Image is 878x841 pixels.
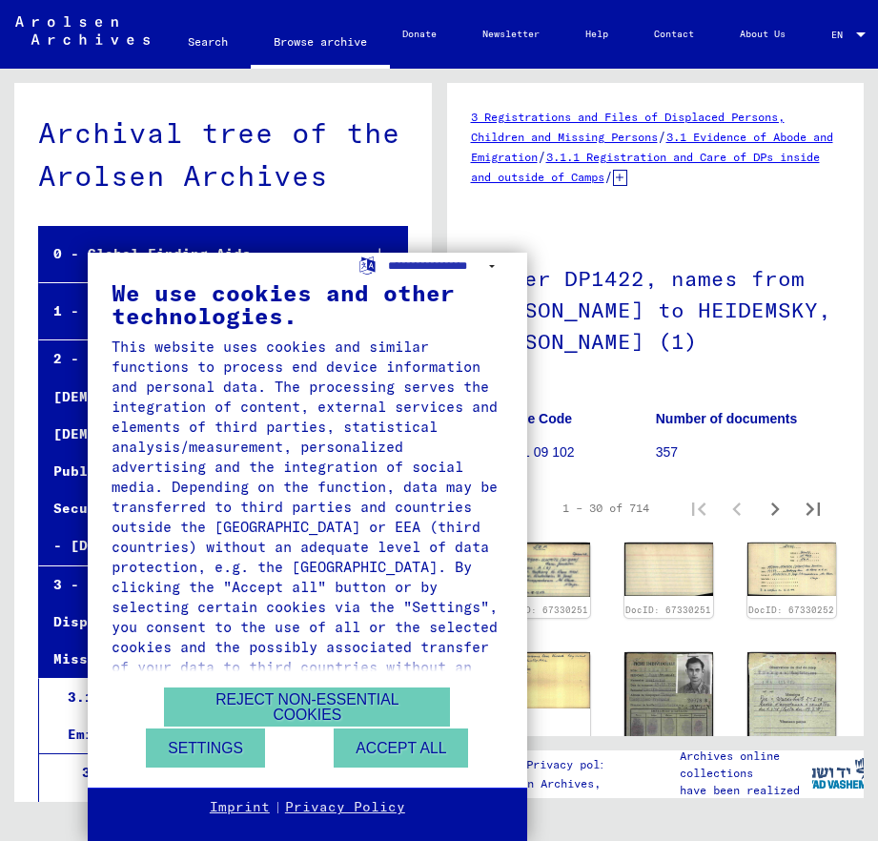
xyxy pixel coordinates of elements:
[112,337,503,697] div: This website uses cookies and similar functions to process end device information and personal da...
[112,281,503,327] div: We use cookies and other technologies.
[146,728,265,768] button: Settings
[164,687,450,727] button: Reject non-essential cookies
[285,798,405,817] a: Privacy Policy
[210,798,270,817] a: Imprint
[334,728,468,768] button: Accept all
